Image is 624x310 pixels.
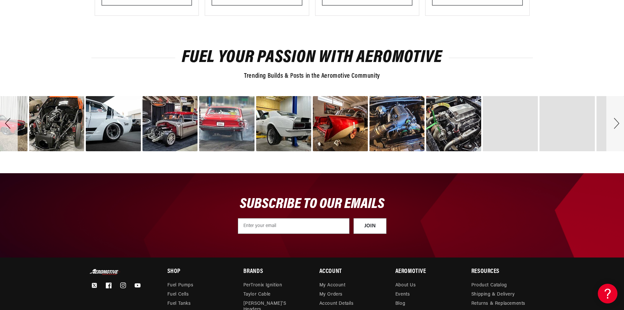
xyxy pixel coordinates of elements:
a: About Us [395,282,416,290]
div: image number 20 [142,96,198,151]
div: image number 22 [256,96,311,151]
a: Returns & Replacements [471,299,525,308]
a: Fuel Pumps [167,282,194,290]
a: Account Details [319,299,354,308]
div: Photo from a Shopper [426,96,481,151]
div: Photo from a Shopper [369,96,425,151]
span: SUBSCRIBE TO OUR EMAILS [240,197,385,212]
div: image number 18 [29,96,84,151]
h2: Fuel Your Passion with Aeromotive [91,50,533,65]
input: Enter your email [238,218,350,234]
div: Next [606,96,624,151]
span: Trending Builds & Posts in the Aeromotive Community [244,73,380,79]
img: Aeromotive [89,269,122,275]
div: image number 25 [426,96,481,151]
div: Photo from a Shopper [313,96,368,151]
a: Events [395,290,410,299]
div: Photo from a Shopper [483,96,538,151]
a: Taylor Cable [243,290,271,299]
button: JOIN [353,218,387,234]
a: Product Catalog [471,282,507,290]
div: Photo from a Shopper [199,96,254,151]
div: Photo from a Shopper [256,96,311,151]
a: Blog [395,299,405,308]
a: Fuel Cells [167,290,189,299]
div: image number 24 [369,96,425,151]
div: image number 27 [539,96,595,151]
div: Photo from a Shopper [86,96,141,151]
a: My Account [319,282,346,290]
a: PerTronix Ignition [243,282,282,290]
a: My Orders [319,290,343,299]
div: image number 23 [313,96,368,151]
div: image number 19 [86,96,141,151]
div: Photo from a Shopper [29,96,84,151]
div: image number 21 [199,96,254,151]
a: Shipping & Delivery [471,290,515,299]
a: Fuel Tanks [167,299,191,308]
div: Photo from a Shopper [539,96,595,151]
div: image number 26 [483,96,538,151]
div: Photo from a Shopper [142,96,198,151]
